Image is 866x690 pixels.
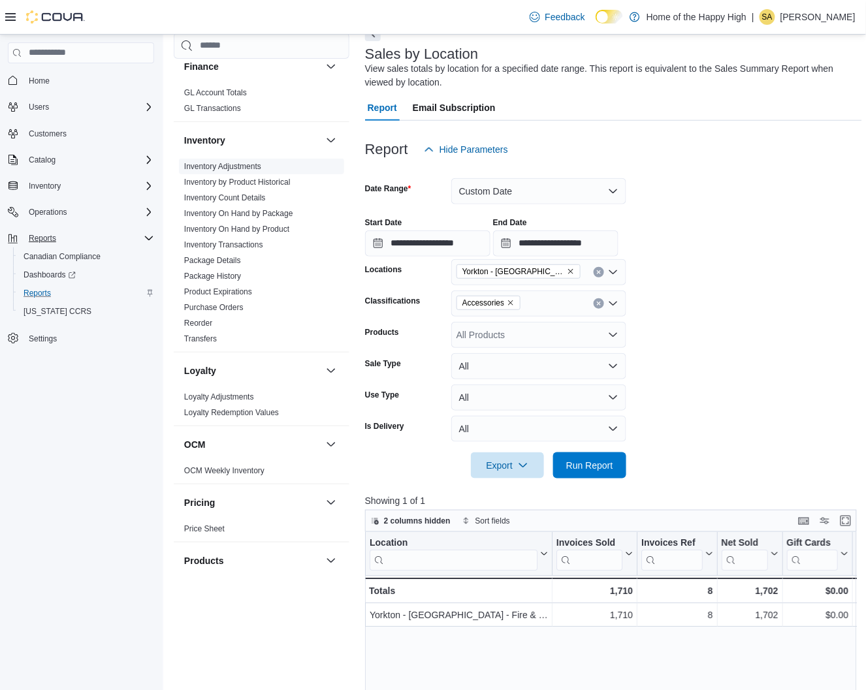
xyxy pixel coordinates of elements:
[594,298,604,309] button: Clear input
[184,177,291,187] span: Inventory by Product Historical
[3,328,159,347] button: Settings
[641,583,713,599] div: 8
[184,524,225,533] a: Price Sheet
[18,267,154,283] span: Dashboards
[370,607,548,623] div: Yorkton - [GEOGRAPHIC_DATA] - Fire & Flower
[184,60,219,73] h3: Finance
[174,389,349,426] div: Loyalty
[323,495,339,510] button: Pricing
[184,224,289,234] span: Inventory On Hand by Product
[184,334,217,344] span: Transfers
[184,271,241,281] span: Package History
[184,255,241,266] span: Package Details
[29,76,50,86] span: Home
[596,10,623,24] input: Dark Mode
[184,407,279,418] span: Loyalty Redemption Values
[24,99,154,115] span: Users
[365,358,401,369] label: Sale Type
[323,59,339,74] button: Finance
[365,62,856,89] div: View sales totals by location for a specified date range. This report is equivalent to the Sales ...
[721,607,778,623] div: 1,702
[24,270,76,280] span: Dashboards
[641,607,713,623] div: 8
[184,334,217,343] a: Transfers
[440,143,508,156] span: Hide Parameters
[24,126,72,142] a: Customers
[29,102,49,112] span: Users
[184,287,252,296] a: Product Expirations
[556,583,633,599] div: 1,710
[365,296,421,306] label: Classifications
[24,306,91,317] span: [US_STATE] CCRS
[556,537,622,549] div: Invoices Sold
[556,537,622,570] div: Invoices Sold
[184,554,321,567] button: Products
[184,302,244,313] span: Purchase Orders
[451,416,626,442] button: All
[475,516,510,526] span: Sort fields
[323,437,339,452] button: OCM
[184,134,321,147] button: Inventory
[567,268,575,275] button: Remove Yorkton - York Station - Fire & Flower from selection in this group
[365,390,399,400] label: Use Type
[556,537,633,570] button: Invoices Sold
[24,99,54,115] button: Users
[762,9,773,25] span: SA
[493,217,527,228] label: End Date
[184,104,241,113] a: GL Transactions
[323,553,339,569] button: Products
[184,303,244,312] a: Purchase Orders
[184,209,293,218] a: Inventory On Hand by Package
[24,330,154,346] span: Settings
[365,183,411,194] label: Date Range
[184,272,241,281] a: Package History
[365,230,490,257] input: Press the down key to open a popover containing a calendar.
[184,392,254,401] a: Loyalty Adjustments
[184,225,289,234] a: Inventory On Hand by Product
[174,85,349,121] div: Finance
[3,124,159,143] button: Customers
[184,438,206,451] h3: OCM
[413,95,496,121] span: Email Subscription
[721,583,778,599] div: 1,702
[184,134,225,147] h3: Inventory
[780,9,856,25] p: [PERSON_NAME]
[24,72,154,89] span: Home
[457,296,521,310] span: Accessories
[3,71,159,90] button: Home
[24,204,72,220] button: Operations
[18,285,56,301] a: Reports
[451,353,626,379] button: All
[13,302,159,321] button: [US_STATE] CCRS
[184,554,224,567] h3: Products
[184,240,263,250] span: Inventory Transactions
[451,384,626,411] button: All
[365,327,399,337] label: Products
[174,463,349,484] div: OCM
[18,249,154,264] span: Canadian Compliance
[323,133,339,148] button: Inventory
[184,496,321,509] button: Pricing
[13,266,159,284] a: Dashboards
[370,537,537,549] div: Location
[3,98,159,116] button: Users
[184,162,261,171] a: Inventory Adjustments
[457,264,581,279] span: Yorkton - York Station - Fire & Flower
[24,178,154,194] span: Inventory
[184,240,263,249] a: Inventory Transactions
[370,537,537,570] div: Location
[556,607,633,623] div: 1,710
[18,267,81,283] a: Dashboards
[24,178,66,194] button: Inventory
[596,24,596,24] span: Dark Mode
[796,513,812,529] button: Keyboard shortcuts
[8,66,154,382] nav: Complex example
[786,537,848,570] button: Gift Cards
[174,521,349,542] div: Pricing
[184,208,293,219] span: Inventory On Hand by Package
[184,88,247,97] a: GL Account Totals
[24,152,61,168] button: Catalog
[24,331,62,347] a: Settings
[641,537,713,570] button: Invoices Ref
[524,4,590,30] a: Feedback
